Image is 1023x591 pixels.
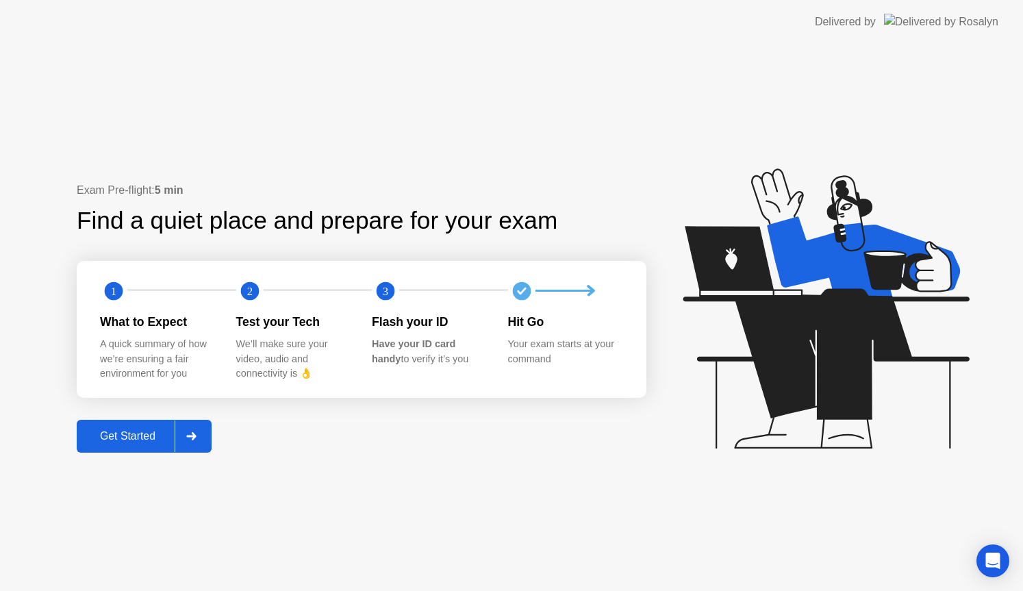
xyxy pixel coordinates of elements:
img: Delivered by Rosalyn [884,14,998,29]
div: Exam Pre-flight: [77,182,646,199]
div: A quick summary of how we’re ensuring a fair environment for you [100,337,214,381]
div: Get Started [81,430,175,442]
div: Find a quiet place and prepare for your exam [77,203,559,239]
text: 3 [383,284,388,297]
div: What to Expect [100,313,214,331]
div: to verify it’s you [372,337,486,366]
div: Test your Tech [236,313,351,331]
div: Hit Go [508,313,622,331]
div: Your exam starts at your command [508,337,622,366]
button: Get Started [77,420,212,453]
text: 1 [111,284,116,297]
div: Flash your ID [372,313,486,331]
div: We’ll make sure your video, audio and connectivity is 👌 [236,337,351,381]
b: Have your ID card handy [372,338,455,364]
div: Delivered by [815,14,876,30]
b: 5 min [155,184,184,196]
div: Open Intercom Messenger [976,544,1009,577]
text: 2 [247,284,252,297]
